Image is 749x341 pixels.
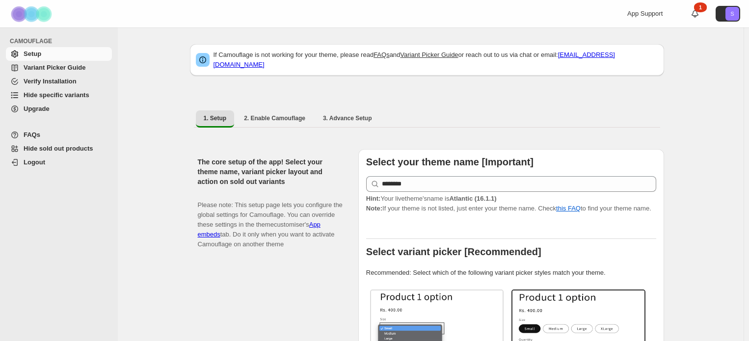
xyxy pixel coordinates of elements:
span: App Support [627,10,663,17]
img: Camouflage [8,0,57,27]
a: Variant Picker Guide [400,51,458,58]
b: Select variant picker [Recommended] [366,246,541,257]
a: Setup [6,47,112,61]
a: Upgrade [6,102,112,116]
p: Please note: This setup page lets you configure the global settings for Camouflage. You can overr... [198,190,343,249]
span: Setup [24,50,41,57]
p: Recommended: Select which of the following variant picker styles match your theme. [366,268,656,278]
span: FAQs [24,131,40,138]
span: CAMOUFLAGE [10,37,113,45]
strong: Hint: [366,195,381,202]
span: 2. Enable Camouflage [244,114,305,122]
span: Your live theme's name is [366,195,497,202]
text: S [730,11,734,17]
span: Upgrade [24,105,50,112]
span: 3. Advance Setup [323,114,372,122]
button: Avatar with initials S [716,6,740,22]
strong: Note: [366,205,382,212]
span: Verify Installation [24,78,77,85]
a: FAQs [374,51,390,58]
b: Select your theme name [Important] [366,157,534,167]
a: Logout [6,156,112,169]
span: Avatar with initials S [725,7,739,21]
span: 1. Setup [204,114,227,122]
a: FAQs [6,128,112,142]
span: Hide sold out products [24,145,93,152]
a: Hide specific variants [6,88,112,102]
a: Variant Picker Guide [6,61,112,75]
a: 1 [690,9,700,19]
div: 1 [694,2,707,12]
a: Hide sold out products [6,142,112,156]
h2: The core setup of the app! Select your theme name, variant picker layout and action on sold out v... [198,157,343,186]
strong: Atlantic (16.1.1) [449,195,496,202]
p: If your theme is not listed, just enter your theme name. Check to find your theme name. [366,194,656,213]
span: Logout [24,158,45,166]
span: Variant Picker Guide [24,64,85,71]
a: Verify Installation [6,75,112,88]
span: Hide specific variants [24,91,89,99]
p: If Camouflage is not working for your theme, please read and or reach out to us via chat or email: [214,50,658,70]
a: this FAQ [556,205,581,212]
